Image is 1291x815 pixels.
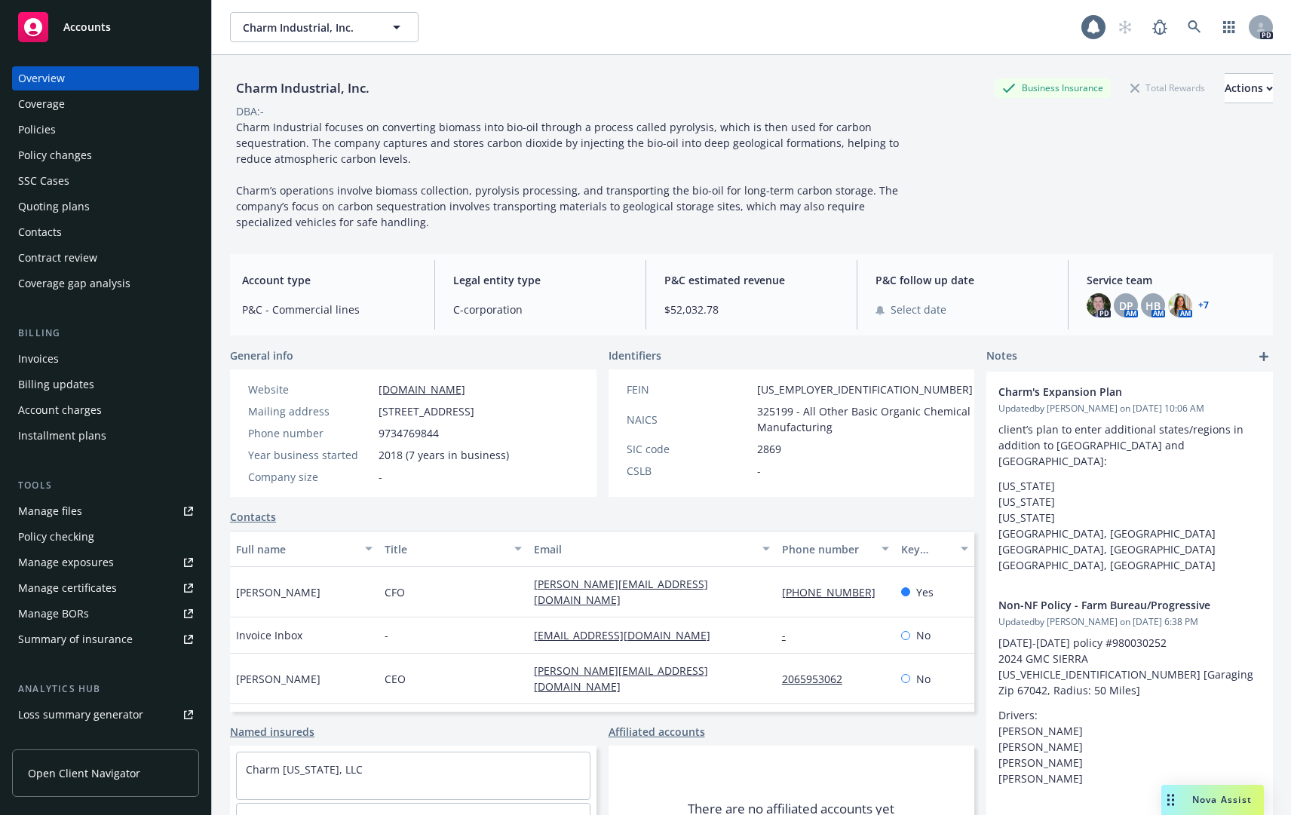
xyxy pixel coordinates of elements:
[18,246,97,270] div: Contract review
[916,671,931,687] span: No
[916,584,934,600] span: Yes
[1145,12,1175,42] a: Report a Bug
[379,425,439,441] span: 9734769844
[236,541,356,557] div: Full name
[12,143,199,167] a: Policy changes
[379,447,509,463] span: 2018 (7 years in business)
[627,441,751,457] div: SIC code
[236,627,302,643] span: Invoice Inbox
[1192,793,1252,806] span: Nova Assist
[379,531,527,567] button: Title
[242,302,416,317] span: P&C - Commercial lines
[986,348,1017,366] span: Notes
[18,576,117,600] div: Manage certificates
[1198,301,1209,310] a: +7
[891,302,946,317] span: Select date
[916,627,931,643] span: No
[230,348,293,363] span: General info
[627,412,751,427] div: NAICS
[236,120,902,229] span: Charm Industrial focuses on converting biomass into bio-oil through a process called pyrolysis, w...
[230,78,376,98] div: Charm Industrial, Inc.
[998,478,1261,573] p: [US_STATE] [US_STATE] [US_STATE] [GEOGRAPHIC_DATA], [GEOGRAPHIC_DATA] [GEOGRAPHIC_DATA], [GEOGRAP...
[627,463,751,479] div: CSLB
[782,585,888,599] a: [PHONE_NUMBER]
[1087,272,1261,288] span: Service team
[12,6,199,48] a: Accounts
[1145,298,1161,314] span: HB
[12,169,199,193] a: SSC Cases
[609,348,661,363] span: Identifiers
[18,195,90,219] div: Quoting plans
[242,272,416,288] span: Account type
[12,271,199,296] a: Coverage gap analysis
[627,381,751,397] div: FEIN
[243,20,373,35] span: Charm Industrial, Inc.
[782,628,798,642] a: -
[230,724,314,740] a: Named insureds
[998,635,1261,698] p: [DATE]-[DATE] policy #980030252 2024 GMC SIERRA [US_VEHICLE_IDENTIFICATION_NUMBER] [Garaging Zip ...
[12,682,199,697] div: Analytics hub
[12,398,199,422] a: Account charges
[246,762,363,777] a: Charm [US_STATE], LLC
[534,541,753,557] div: Email
[1225,73,1273,103] button: Actions
[248,425,373,441] div: Phone number
[12,576,199,600] a: Manage certificates
[998,421,1261,469] p: client’s plan to enter additional states/regions in addition to [GEOGRAPHIC_DATA] and [GEOGRAPHIC...
[379,403,474,419] span: [STREET_ADDRESS]
[12,478,199,493] div: Tools
[236,584,320,600] span: [PERSON_NAME]
[776,531,895,567] button: Phone number
[379,382,465,397] a: [DOMAIN_NAME]
[1161,785,1180,815] div: Drag to move
[12,703,199,727] a: Loss summary generator
[782,541,872,557] div: Phone number
[12,550,199,574] a: Manage exposures
[453,302,627,317] span: C-corporation
[12,372,199,397] a: Billing updates
[609,724,705,740] a: Affiliated accounts
[18,602,89,626] div: Manage BORs
[1214,12,1244,42] a: Switch app
[1087,293,1111,317] img: photo
[1119,298,1133,314] span: DP
[18,118,56,142] div: Policies
[230,531,379,567] button: Full name
[757,403,973,435] span: 325199 - All Other Basic Organic Chemical Manufacturing
[12,424,199,448] a: Installment plans
[18,220,62,244] div: Contacts
[986,585,1273,798] div: Non-NF Policy - Farm Bureau/ProgressiveUpdatedby [PERSON_NAME] on [DATE] 6:38 PM[DATE]-[DATE] pol...
[757,441,781,457] span: 2869
[998,615,1261,629] span: Updated by [PERSON_NAME] on [DATE] 6:38 PM
[1123,78,1213,97] div: Total Rewards
[998,384,1222,400] span: Charm's Expansion Plan
[18,143,92,167] div: Policy changes
[664,272,839,288] span: P&C estimated revenue
[12,326,199,341] div: Billing
[18,92,65,116] div: Coverage
[782,672,854,686] a: 2065953062
[12,627,199,651] a: Summary of insurance
[236,671,320,687] span: [PERSON_NAME]
[1168,293,1192,317] img: photo
[528,531,776,567] button: Email
[236,103,264,119] div: DBA: -
[1225,74,1273,103] div: Actions
[385,584,405,600] span: CFO
[1110,12,1140,42] a: Start snowing
[12,66,199,90] a: Overview
[995,78,1111,97] div: Business Insurance
[534,663,708,694] a: [PERSON_NAME][EMAIL_ADDRESS][DOMAIN_NAME]
[18,499,82,523] div: Manage files
[12,347,199,371] a: Invoices
[248,469,373,485] div: Company size
[18,372,94,397] div: Billing updates
[986,372,1273,585] div: Charm's Expansion PlanUpdatedby [PERSON_NAME] on [DATE] 10:06 AMclient’s plan to enter additional...
[18,169,69,193] div: SSC Cases
[18,424,106,448] div: Installment plans
[230,12,419,42] button: Charm Industrial, Inc.
[1179,12,1210,42] a: Search
[385,671,406,687] span: CEO
[385,541,504,557] div: Title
